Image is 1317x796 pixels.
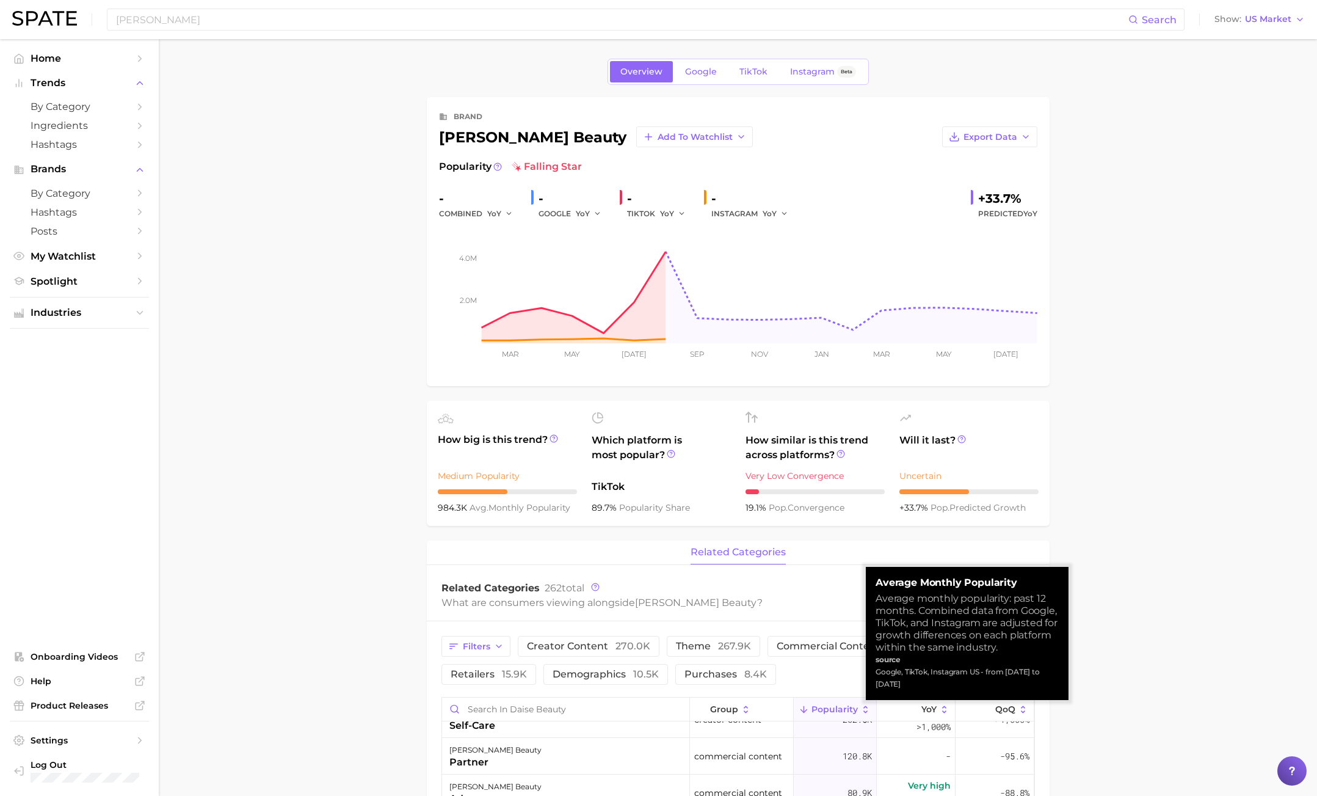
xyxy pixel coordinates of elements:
span: 267.9k [718,640,751,652]
span: YoY [487,208,501,219]
span: commercial content [777,641,917,651]
span: 120.8k [843,749,872,764]
span: retailers [451,670,527,679]
div: TIKTOK [627,206,694,221]
span: Log Out [31,759,143,770]
a: InstagramBeta [780,61,866,82]
span: 89.7% [592,502,619,513]
a: by Category [10,97,149,116]
span: Google [685,67,717,77]
button: YoY [763,206,789,221]
span: Product Releases [31,700,128,711]
span: Spotlight [31,276,128,287]
span: 15.9k [502,668,527,680]
tspan: Sep [690,349,705,359]
button: YoY [877,698,956,721]
a: Ingredients [10,116,149,135]
span: Hashtags [31,206,128,218]
div: - [539,189,610,208]
span: purchases [684,670,767,679]
span: 262 [545,582,562,594]
span: How similar is this trend across platforms? [746,433,885,462]
div: +33.7% [978,189,1037,208]
a: Hashtags [10,203,149,222]
span: YoY [660,208,674,219]
span: Show [1214,16,1241,23]
span: TikTok [739,67,767,77]
button: YoY [660,206,686,221]
span: Popularity [811,704,858,714]
span: Trends [31,78,128,89]
img: SPATE [12,11,77,26]
div: [PERSON_NAME] beauty [439,126,753,147]
span: Filters [463,641,490,652]
abbr: popularity index [769,502,788,513]
div: 5 / 10 [438,489,577,494]
strong: Average Monthly Popularity [876,577,1059,589]
span: theme [676,641,751,651]
div: - [439,189,521,208]
button: group [690,698,794,721]
div: GOOGLE [539,206,610,221]
tspan: Nov [750,349,768,359]
span: commercial content [694,749,782,764]
span: YoY [576,208,590,219]
div: [PERSON_NAME] beauty [449,780,542,794]
span: group [710,704,738,714]
a: Settings [10,731,149,750]
strong: source [876,655,901,664]
span: Hashtags [31,139,128,150]
span: Overview [620,67,662,77]
span: YoY [921,704,937,714]
span: -95.6% [1000,749,1029,764]
span: 270.0k [615,640,650,652]
span: - [946,749,951,764]
span: related categories [691,547,786,558]
button: YoY [487,206,513,221]
span: convergence [769,502,844,513]
a: TikTok [729,61,778,82]
span: TikTok [592,480,731,494]
div: self-care [449,718,542,733]
a: Home [10,49,149,68]
div: 1 / 10 [746,489,885,494]
span: Posts [31,225,128,237]
div: brand [454,109,482,124]
div: partner [449,755,542,770]
span: demographics [553,670,659,679]
tspan: May [564,349,580,359]
a: Spotlight [10,272,149,291]
span: Export Data [963,132,1017,142]
abbr: average [470,502,488,513]
span: How big is this trend? [438,433,577,462]
div: [PERSON_NAME] beauty [449,743,542,758]
tspan: Jan [813,349,829,359]
span: +33.7% [899,502,931,513]
button: YoY [576,206,602,221]
span: Related Categories [441,582,540,594]
span: Industries [31,307,128,318]
span: Beta [841,67,852,77]
span: 8.4k [744,668,767,680]
div: What are consumers viewing alongside ? [441,594,954,611]
span: Predicted [978,206,1037,221]
span: by Category [31,188,128,199]
span: [PERSON_NAME] beauty [635,597,757,608]
div: INSTAGRAM [711,206,797,221]
div: Uncertain [899,469,1039,483]
span: 984.3k [438,502,470,513]
button: Brands [10,160,149,178]
img: falling star [512,162,521,172]
span: My Watchlist [31,250,128,262]
span: Settings [31,735,128,746]
button: [PERSON_NAME] beautypartnercommercial content120.8k--95.6% [442,738,1034,775]
span: Add to Watchlist [658,132,733,142]
a: Log out. Currently logged in with e-mail jdurbin@soldejaneiro.com. [10,756,149,787]
tspan: May [935,349,951,359]
a: Overview [610,61,673,82]
a: Google [675,61,727,82]
span: predicted growth [931,502,1026,513]
div: Medium Popularity [438,469,577,483]
tspan: Mar [873,349,890,359]
a: by Category [10,184,149,203]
